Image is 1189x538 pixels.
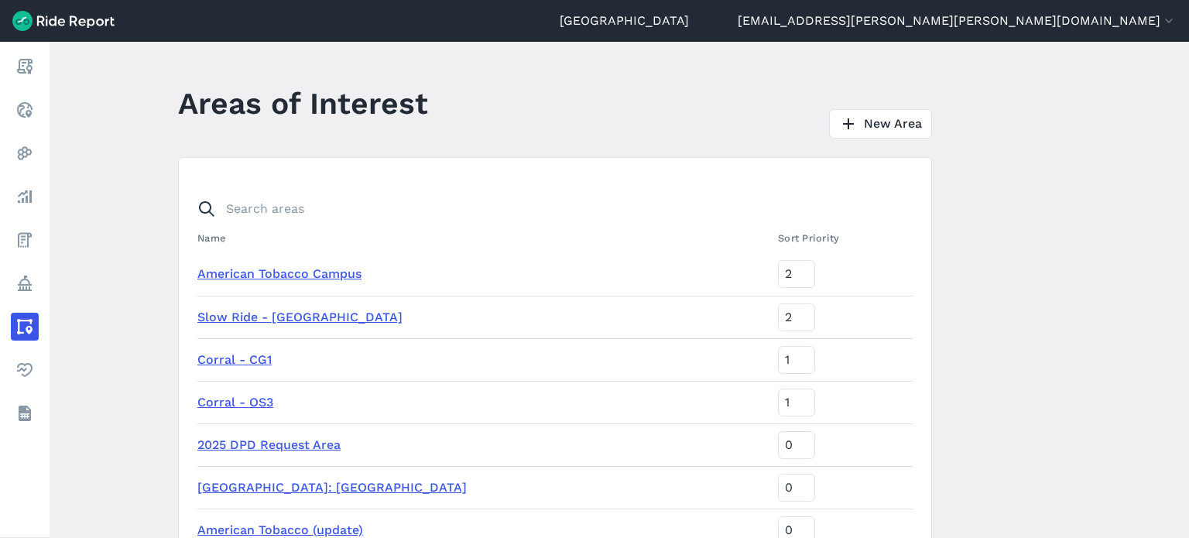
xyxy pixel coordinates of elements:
a: Corral - CG1 [197,352,272,367]
a: American Tobacco (update) [197,523,363,537]
img: Ride Report [12,11,115,31]
a: Report [11,53,39,81]
a: Areas [11,313,39,341]
a: Slow Ride - [GEOGRAPHIC_DATA] [197,310,403,324]
a: 2025 DPD Request Area [197,437,341,452]
a: American Tobacco Campus [197,266,361,281]
a: [GEOGRAPHIC_DATA]: [GEOGRAPHIC_DATA] [197,480,467,495]
a: Realtime [11,96,39,124]
th: Sort Priority [772,223,913,253]
a: Policy [11,269,39,297]
a: Corral - OS3 [197,395,273,409]
a: Health [11,356,39,384]
a: Analyze [11,183,39,211]
input: Search areas [188,195,903,223]
a: Datasets [11,399,39,427]
a: New Area [829,109,932,139]
th: Name [197,223,772,253]
button: [EMAIL_ADDRESS][PERSON_NAME][PERSON_NAME][DOMAIN_NAME] [738,12,1177,30]
a: [GEOGRAPHIC_DATA] [560,12,689,30]
h1: Areas of Interest [178,82,428,125]
a: Heatmaps [11,139,39,167]
a: Fees [11,226,39,254]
